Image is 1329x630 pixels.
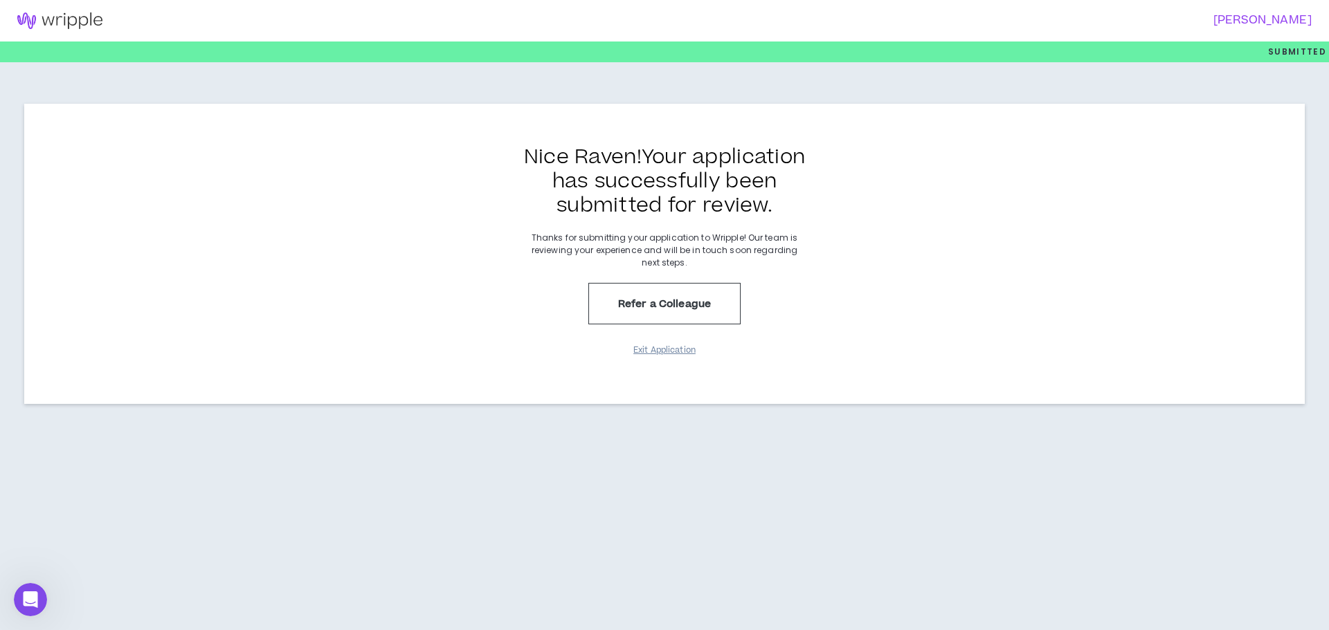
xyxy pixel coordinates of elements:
button: Refer a Colleague [588,283,741,324]
button: Exit Application [630,338,699,362]
h3: [PERSON_NAME] [656,14,1312,27]
p: Submitted [1268,41,1326,62]
iframe: Intercom live chat [14,583,47,616]
p: Thanks for submitting your application to Wripple! Our team is reviewing your experience and will... [526,232,803,269]
h3: Nice Raven ! Your application has successfully been submitted for review. [509,145,820,218]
